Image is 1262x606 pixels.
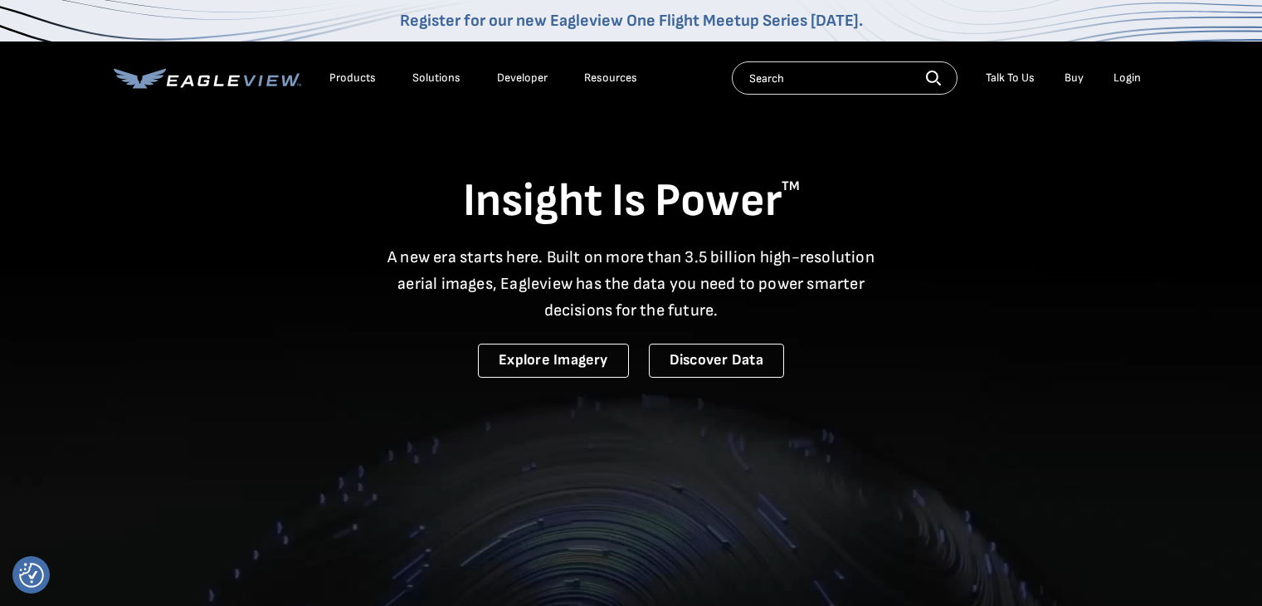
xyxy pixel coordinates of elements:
[1065,71,1084,86] a: Buy
[497,71,548,86] a: Developer
[649,344,784,378] a: Discover Data
[19,563,44,588] img: Revisit consent button
[986,71,1035,86] div: Talk To Us
[1113,71,1141,86] div: Login
[584,71,637,86] div: Resources
[400,11,863,31] a: Register for our new Eagleview One Flight Meetup Series [DATE].
[378,244,885,324] p: A new era starts here. Built on more than 3.5 billion high-resolution aerial images, Eagleview ha...
[19,563,44,588] button: Consent Preferences
[329,71,376,86] div: Products
[412,71,460,86] div: Solutions
[732,61,957,95] input: Search
[114,173,1149,231] h1: Insight Is Power
[478,344,629,378] a: Explore Imagery
[782,178,800,194] sup: TM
